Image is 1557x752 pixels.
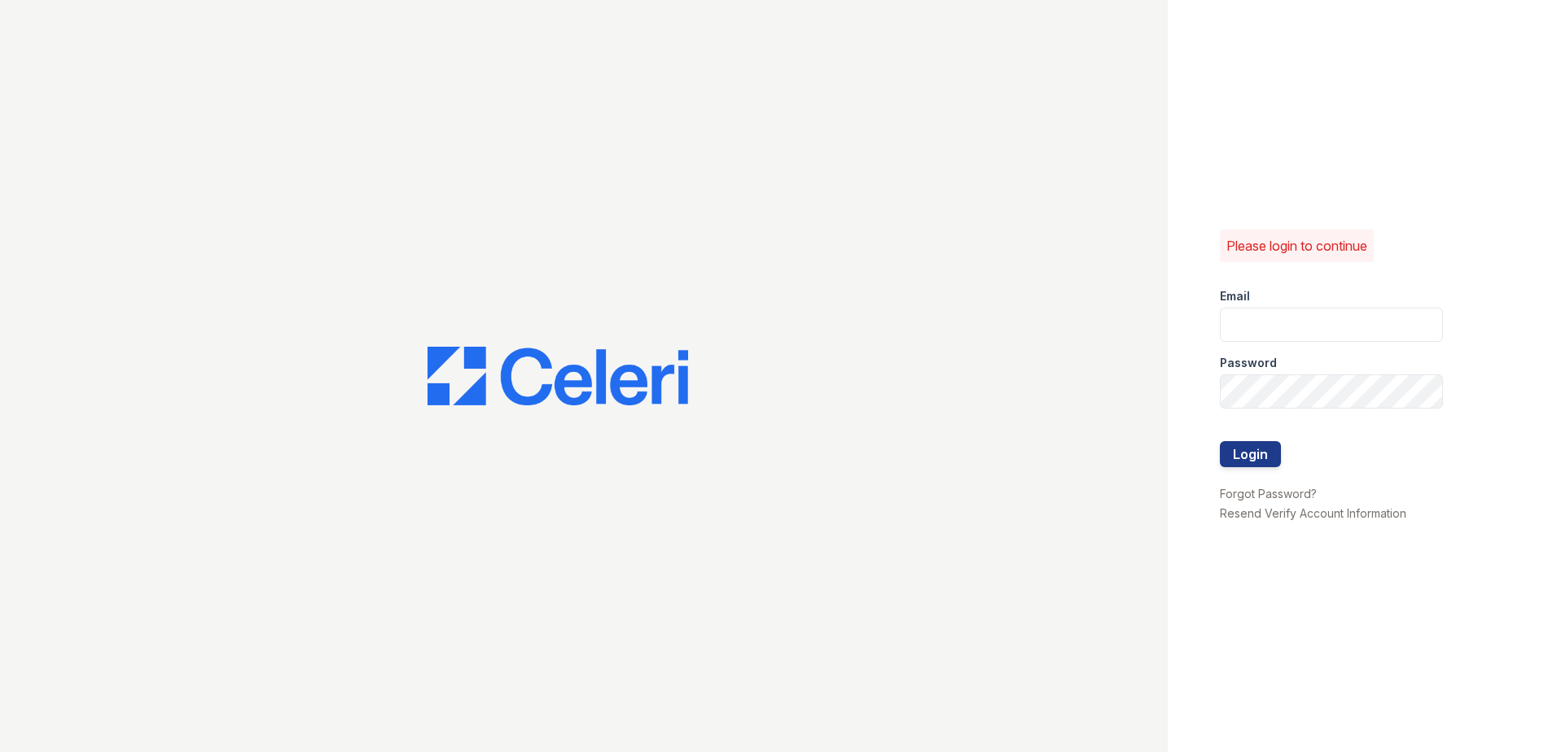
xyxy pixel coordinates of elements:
a: Forgot Password? [1220,487,1317,501]
p: Please login to continue [1226,236,1367,256]
button: Login [1220,441,1281,467]
a: Resend Verify Account Information [1220,506,1406,520]
label: Password [1220,355,1277,371]
label: Email [1220,288,1250,304]
img: CE_Logo_Blue-a8612792a0a2168367f1c8372b55b34899dd931a85d93a1a3d3e32e68fde9ad4.png [428,347,688,405]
